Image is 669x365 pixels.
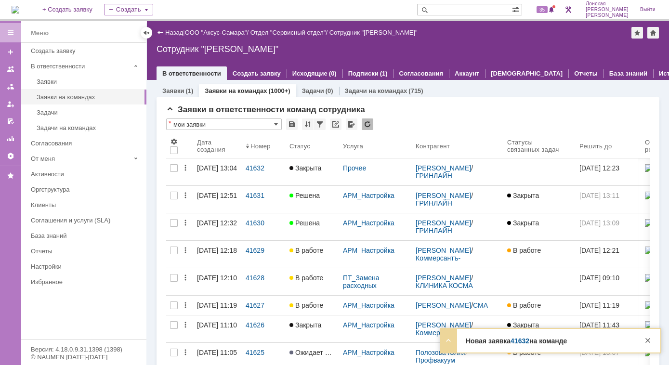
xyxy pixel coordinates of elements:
div: Скрыть меню [141,27,152,39]
a: АРМ_Настройка [343,192,394,199]
div: / [250,29,329,36]
div: Сотрудник "[PERSON_NAME]" [329,29,418,36]
a: [DATE] 12:32 [193,213,242,240]
div: Клиенты [31,201,141,209]
span: [DATE] 11:19 [579,301,619,309]
div: / [416,301,499,309]
a: [PERSON_NAME] [416,321,471,329]
span: 35 [537,6,548,13]
a: Закрыта [503,186,576,213]
a: [PERSON_NAME] [416,274,471,282]
a: [PERSON_NAME] [416,247,471,254]
a: В работе [286,241,339,268]
a: 41626 [242,315,286,342]
span: Лонская [586,1,629,7]
a: Коммерсантъ-[GEOGRAPHIC_DATA] [416,254,486,270]
a: Исходящие [292,70,328,77]
a: Полозова Юлия [416,349,466,356]
a: Задачи на командах [345,87,407,94]
a: [PERSON_NAME] [416,192,471,199]
a: Задачи [33,105,144,120]
div: / [185,29,250,36]
a: [DEMOGRAPHIC_DATA] [491,70,563,77]
div: Номер [250,143,271,150]
div: Действия [182,164,189,172]
span: [DATE] 13:09 [579,219,619,227]
div: / [416,274,499,289]
span: Закрыта [289,164,321,172]
a: [PERSON_NAME] [416,219,471,227]
span: [DATE] 12:21 [579,247,619,254]
a: В ответственности [162,70,221,77]
a: АРМ_Настройка [343,301,394,309]
span: [PERSON_NAME] [586,7,629,13]
a: [DATE] 13:11 [576,186,641,213]
div: Версия: 4.18.0.9.31.1398 (1398) [31,346,137,352]
a: [DATE] 11:10 [193,315,242,342]
div: Контрагент [416,143,452,150]
a: [PERSON_NAME] [416,164,471,172]
a: [PERSON_NAME] [416,301,471,309]
a: Создать заявку [233,70,281,77]
a: Закрыта [286,315,339,342]
span: Ожидает ответа контрагента [289,349,385,356]
th: Услуга [339,134,412,158]
a: Соглашения и услуги (SLA) [27,213,144,228]
a: Мои согласования [3,114,18,129]
a: Задачи на командах [33,120,144,135]
span: [DATE] 11:43 [579,321,619,329]
a: Оргструктура [27,182,144,197]
div: Сортировка... [302,118,314,130]
div: [DATE] 12:18 [197,247,237,254]
div: Соглашения и услуги (SLA) [31,217,141,224]
div: (1) [380,70,388,77]
div: Действия [182,274,189,282]
div: (0) [326,87,333,94]
a: 41630 [242,213,286,240]
span: [DATE] 09:10 [579,274,619,282]
span: [DATE] 13:11 [579,192,619,199]
div: Меню [31,27,49,39]
div: 41627 [246,301,282,309]
div: Создать [104,4,153,15]
div: [DATE] 12:10 [197,274,237,282]
th: Контрагент [412,134,503,158]
div: Активности [31,170,141,178]
a: Согласования [27,136,144,151]
span: В работе [507,301,541,309]
div: Задачи на командах [37,124,141,131]
div: [DATE] 11:19 [197,301,237,309]
div: Избранное [31,278,130,286]
div: / [416,219,499,235]
div: Сотрудник "[PERSON_NAME]" [157,44,659,54]
img: logo [12,6,19,13]
div: 41630 [246,219,282,227]
div: Экспорт списка [346,118,357,130]
a: Заявки [162,87,184,94]
span: В работе [289,247,323,254]
div: Заявки [37,78,141,85]
a: Создать заявку [3,44,18,60]
a: 41631 [242,186,286,213]
div: Действия [182,192,189,199]
a: Настройки [3,148,18,164]
span: Закрыта [507,219,539,227]
div: Действия [182,349,189,356]
a: Согласования [399,70,444,77]
div: Сделать домашней страницей [647,27,659,39]
div: (1) [185,87,193,94]
a: Заявки на командах [3,62,18,77]
th: Статус [286,134,339,158]
div: Действия [182,219,189,227]
div: [DATE] 13:04 [197,164,237,172]
div: 41625 [246,349,282,356]
a: [DATE] 11:19 [193,296,242,315]
a: [DATE] 12:10 [193,268,242,295]
a: КЛИНИКА КОСМА [416,282,473,289]
a: Активности [27,167,144,182]
span: [PERSON_NAME] [586,13,629,18]
div: От меня [31,155,130,162]
div: Фильтрация... [314,118,326,130]
div: Развернуть [443,335,454,346]
a: ГРИНЛАЙН [416,199,452,207]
